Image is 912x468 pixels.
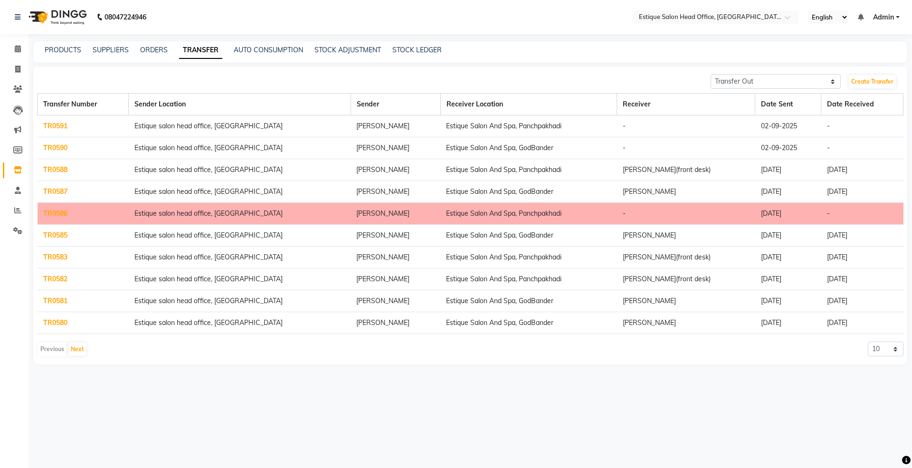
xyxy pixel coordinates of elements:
td: Estique Salon And Spa, Panchpakhadi [440,247,617,268]
a: TR0588 [43,165,67,174]
td: Estique Salon And Spa, GodBander [440,225,617,247]
td: [PERSON_NAME] [351,290,440,312]
td: [PERSON_NAME] [351,247,440,268]
td: Estique salon head office, [GEOGRAPHIC_DATA] [129,290,351,312]
td: [PERSON_NAME](front desk) [617,268,755,290]
th: Date Sent [755,94,821,115]
td: Estique salon head office, [GEOGRAPHIC_DATA] [129,137,351,159]
td: Estique salon head office, [GEOGRAPHIC_DATA] [129,268,351,290]
td: Estique salon head office, [GEOGRAPHIC_DATA] [129,159,351,181]
td: - [821,203,903,225]
a: TR0586 [43,209,67,218]
td: [PERSON_NAME] [617,181,755,203]
td: Estique salon head office, [GEOGRAPHIC_DATA] [129,181,351,203]
td: Estique salon head office, [GEOGRAPHIC_DATA] [129,225,351,247]
td: [DATE] [755,159,821,181]
td: [PERSON_NAME] [351,312,440,334]
img: logo [24,4,89,30]
td: Estique salon head office, [GEOGRAPHIC_DATA] [129,247,351,268]
a: TRANSFER [179,42,222,59]
td: [PERSON_NAME](front desk) [617,247,755,268]
a: TR0580 [43,318,67,327]
td: - [617,203,755,225]
td: Estique Salon And Spa, Panchpakhadi [440,159,617,181]
td: [DATE] [755,290,821,312]
td: [PERSON_NAME] [351,203,440,225]
td: Estique Salon And Spa, Panchpakhadi [440,268,617,290]
td: [PERSON_NAME] [617,225,755,247]
td: Estique Salon And Spa, GodBander [440,181,617,203]
td: [PERSON_NAME](front desk) [617,159,755,181]
th: Sender Location [129,94,351,115]
td: [PERSON_NAME] [351,159,440,181]
td: [DATE] [821,225,903,247]
td: Estique Salon And Spa, GodBander [440,290,617,312]
th: Sender [351,94,440,115]
td: - [617,137,755,159]
td: Estique Salon And Spa, Panchpakhadi [440,203,617,225]
td: [PERSON_NAME] [351,225,440,247]
td: [DATE] [821,159,903,181]
th: Receiver [617,94,755,115]
td: Estique Salon And Spa, Panchpakhadi [440,115,617,137]
td: Estique salon head office, [GEOGRAPHIC_DATA] [129,203,351,225]
td: [PERSON_NAME] [617,290,755,312]
td: 02-09-2025 [755,115,821,137]
td: Estique salon head office, [GEOGRAPHIC_DATA] [129,115,351,137]
td: [DATE] [821,312,903,334]
a: ORDERS [140,46,168,54]
td: [DATE] [821,181,903,203]
td: 02-09-2025 [755,137,821,159]
td: [PERSON_NAME] [351,268,440,290]
a: TR0585 [43,231,67,239]
td: [DATE] [755,268,821,290]
td: - [617,115,755,137]
th: Transfer Number [38,94,129,115]
a: TR0581 [43,296,67,305]
button: Next [68,343,86,356]
td: Estique Salon And Spa, GodBander [440,312,617,334]
b: 08047224946 [104,4,146,30]
a: STOCK ADJUSTMENT [314,46,381,54]
td: [DATE] [821,268,903,290]
a: PRODUCTS [45,46,81,54]
td: Estique Salon And Spa, GodBander [440,137,617,159]
a: STOCK LEDGER [392,46,442,54]
td: [DATE] [755,312,821,334]
th: Date Received [821,94,903,115]
td: [PERSON_NAME] [617,312,755,334]
td: [DATE] [821,290,903,312]
td: [DATE] [755,181,821,203]
a: TR0590 [43,143,67,152]
a: SUPPLIERS [93,46,129,54]
td: [PERSON_NAME] [351,181,440,203]
a: AUTO CONSUMPTION [234,46,303,54]
td: [DATE] [755,247,821,268]
a: TR0582 [43,275,67,283]
td: [PERSON_NAME] [351,115,440,137]
td: Estique salon head office, [GEOGRAPHIC_DATA] [129,312,351,334]
td: - [821,137,903,159]
td: [DATE] [821,247,903,268]
a: TR0591 [43,122,67,130]
td: [DATE] [755,225,821,247]
span: Admin [873,12,894,22]
td: [PERSON_NAME] [351,137,440,159]
a: Create Transfer [849,75,896,88]
td: - [821,115,903,137]
a: TR0587 [43,187,67,196]
td: [DATE] [755,203,821,225]
a: TR0583 [43,253,67,261]
th: Receiver Location [440,94,617,115]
